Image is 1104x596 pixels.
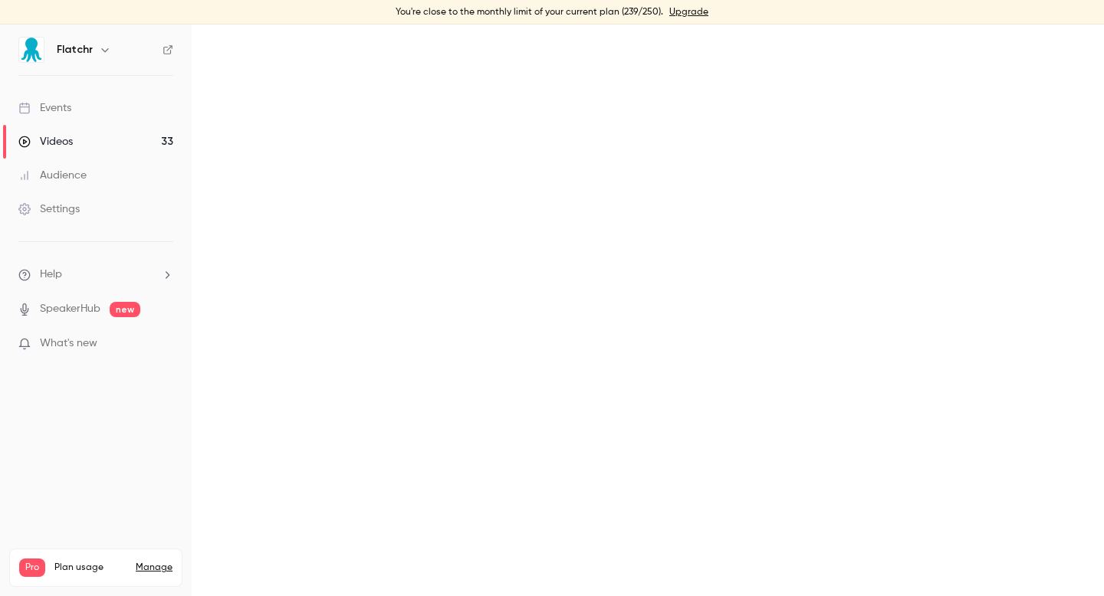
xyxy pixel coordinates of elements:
a: SpeakerHub [40,301,100,317]
div: Audience [18,168,87,183]
span: Help [40,267,62,283]
span: What's new [40,336,97,352]
li: help-dropdown-opener [18,267,173,283]
span: Plan usage [54,562,127,574]
a: Manage [136,562,172,574]
h6: Flatchr [57,42,93,57]
div: Videos [18,134,73,149]
span: Pro [19,558,45,577]
iframe: Noticeable Trigger [155,337,173,351]
img: Flatchr [19,38,44,62]
span: new [110,302,140,317]
a: Upgrade [669,6,708,18]
div: Settings [18,201,80,217]
div: Events [18,100,71,116]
